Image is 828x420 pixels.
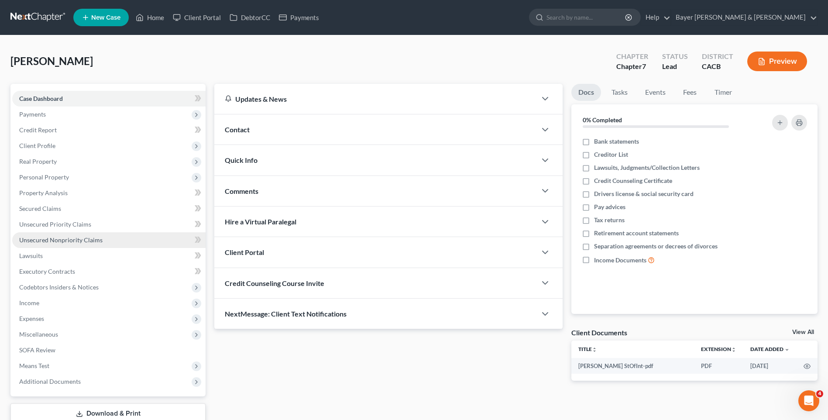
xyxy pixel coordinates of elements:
span: Client Profile [19,142,55,149]
iframe: Intercom live chat [798,390,819,411]
a: View All [792,329,814,335]
td: PDF [694,358,743,374]
a: Titleunfold_more [578,346,597,352]
span: [PERSON_NAME] [10,55,93,67]
span: Payments [19,110,46,118]
span: Property Analysis [19,189,68,196]
span: Credit Report [19,126,57,134]
a: Timer [708,84,739,101]
div: Chapter [616,62,648,72]
span: Comments [225,187,258,195]
div: CACB [702,62,733,72]
a: DebtorCC [225,10,275,25]
span: Miscellaneous [19,330,58,338]
span: Secured Claims [19,205,61,212]
span: Bank statements [594,137,639,146]
span: Income Documents [594,256,646,265]
span: Contact [225,125,250,134]
input: Search by name... [546,9,626,25]
span: Pay advices [594,203,625,211]
a: Date Added expand_more [750,346,790,352]
td: [PERSON_NAME] StOfInt-pdf [571,358,694,374]
a: Unsecured Nonpriority Claims [12,232,206,248]
a: Secured Claims [12,201,206,217]
a: SOFA Review [12,342,206,358]
span: NextMessage: Client Text Notifications [225,310,347,318]
span: Credit Counseling Course Invite [225,279,324,287]
a: Home [131,10,168,25]
span: SOFA Review [19,346,55,354]
a: Lawsuits [12,248,206,264]
span: Unsecured Nonpriority Claims [19,236,103,244]
a: Fees [676,84,704,101]
span: Drivers license & social security card [594,189,694,198]
span: New Case [91,14,120,21]
span: Expenses [19,315,44,322]
span: Retirement account statements [594,229,679,238]
div: Client Documents [571,328,627,337]
a: Extensionunfold_more [701,346,736,352]
span: 7 [642,62,646,70]
span: Personal Property [19,173,69,181]
strong: 0% Completed [583,116,622,124]
span: Client Portal [225,248,264,256]
span: Income [19,299,39,306]
span: Lawsuits [19,252,43,259]
i: expand_more [784,347,790,352]
a: Executory Contracts [12,264,206,279]
span: Credit Counseling Certificate [594,176,672,185]
span: 4 [816,390,823,397]
a: Unsecured Priority Claims [12,217,206,232]
a: Property Analysis [12,185,206,201]
span: Quick Info [225,156,258,164]
span: Tax returns [594,216,625,224]
div: Chapter [616,52,648,62]
div: Status [662,52,688,62]
i: unfold_more [731,347,736,352]
a: Case Dashboard [12,91,206,107]
span: Separation agreements or decrees of divorces [594,242,718,251]
a: Tasks [605,84,635,101]
a: Client Portal [168,10,225,25]
span: Codebtors Insiders & Notices [19,283,99,291]
span: Real Property [19,158,57,165]
span: Unsecured Priority Claims [19,220,91,228]
a: Events [638,84,673,101]
div: Updates & News [225,94,526,103]
span: Means Test [19,362,49,369]
div: Lead [662,62,688,72]
a: Docs [571,84,601,101]
button: Preview [747,52,807,71]
td: [DATE] [743,358,797,374]
i: unfold_more [592,347,597,352]
a: Bayer [PERSON_NAME] & [PERSON_NAME] [671,10,817,25]
div: District [702,52,733,62]
span: Lawsuits, Judgments/Collection Letters [594,163,700,172]
span: Additional Documents [19,378,81,385]
span: Executory Contracts [19,268,75,275]
span: Hire a Virtual Paralegal [225,217,296,226]
a: Payments [275,10,323,25]
a: Credit Report [12,122,206,138]
span: Creditor List [594,150,628,159]
a: Help [641,10,670,25]
span: Case Dashboard [19,95,63,102]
